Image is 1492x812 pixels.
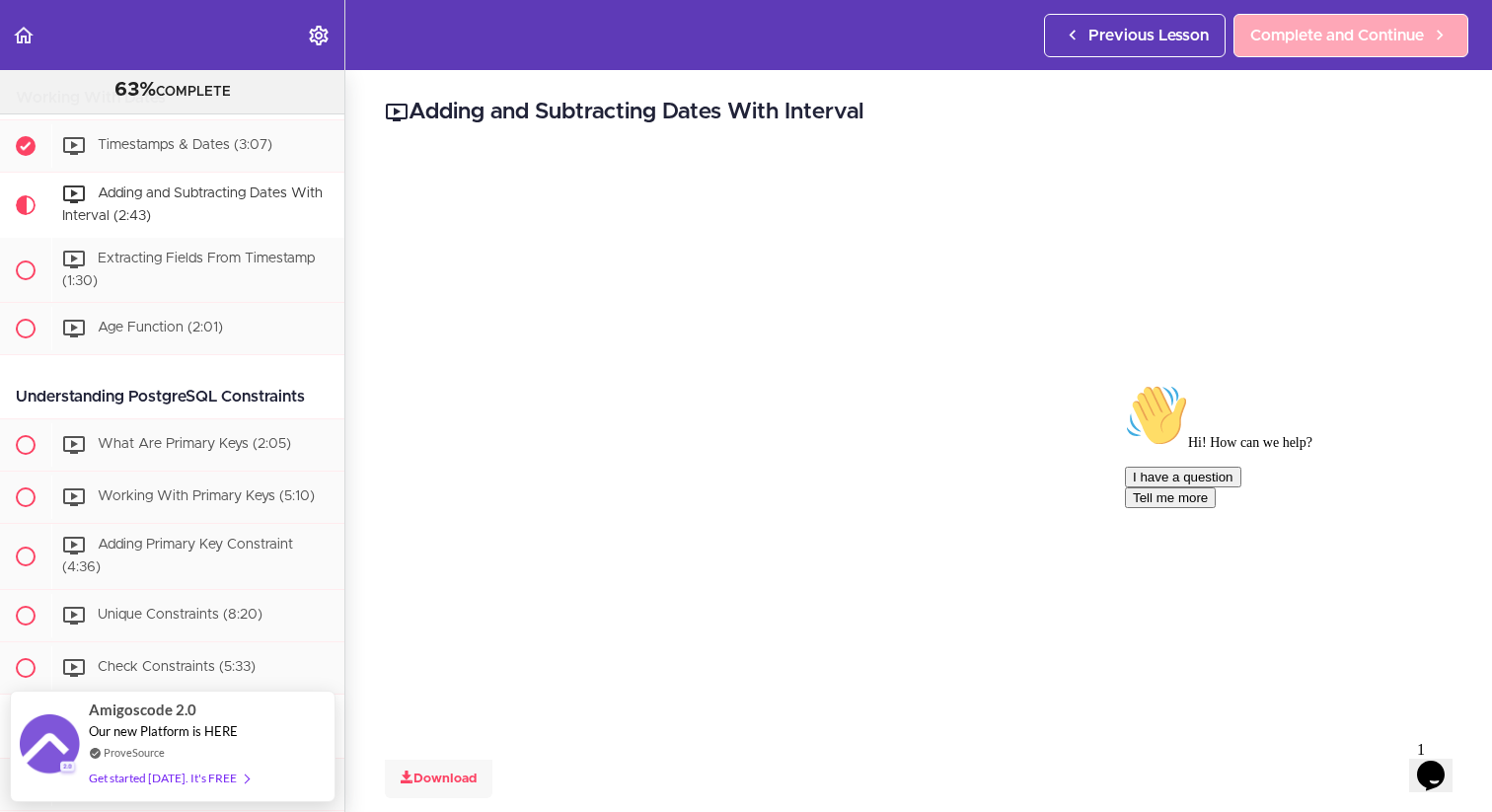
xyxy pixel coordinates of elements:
[98,490,315,504] span: Working With Primary Keys (5:10)
[1044,14,1226,57] a: Previous Lesson
[385,760,492,799] a: Download this video
[8,8,363,132] div: 👋Hi! How can we help?I have a questionTell me more
[89,723,238,739] span: Our new Platform is HERE
[98,438,291,452] span: What Are Primary Keys (2:05)
[104,744,165,761] a: ProveSource
[98,322,223,335] span: Age Function (2:01)
[8,59,195,74] span: Hi! How can we help?
[98,608,262,622] span: Unique Constraints (8:20)
[1250,24,1424,47] span: Complete and Continue
[98,138,272,152] span: Timestamps & Dates (3:07)
[385,96,1453,129] h2: Adding and Subtracting Dates With Interval
[1117,376,1472,723] iframe: chat widget
[12,24,36,47] svg: Back to course curriculum
[62,539,293,575] span: Adding Primary Key Constraint (4:36)
[62,186,323,223] span: Adding and Subtracting Dates With Interval (2:43)
[307,24,331,47] svg: Settings Menu
[114,80,156,100] span: 63%
[1088,24,1209,47] span: Previous Lesson
[62,252,315,288] span: Extracting Fields From Timestamp (1:30)
[1409,733,1472,792] iframe: chat widget
[8,8,71,71] img: :wave:
[8,111,99,132] button: Tell me more
[89,699,196,721] span: Amigoscode 2.0
[8,91,124,111] button: I have a question
[98,660,256,674] span: Check Constraints (5:33)
[20,714,79,778] img: provesource social proof notification image
[89,767,249,789] div: Get started [DATE]. It's FREE
[385,159,1453,760] iframe: Video Player
[1233,14,1468,57] a: Complete and Continue
[25,78,320,104] div: COMPLETE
